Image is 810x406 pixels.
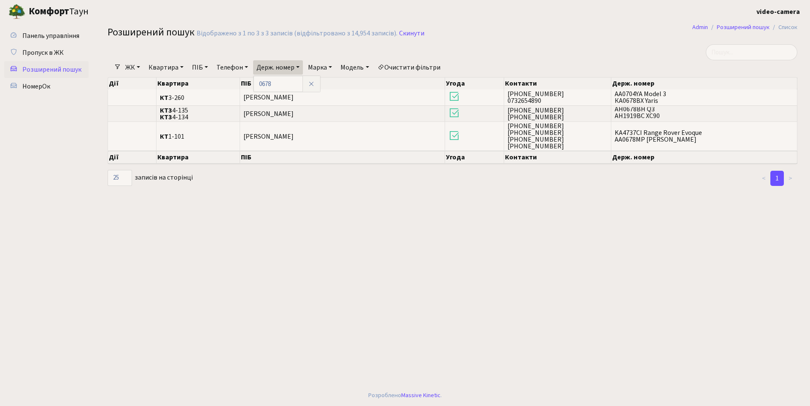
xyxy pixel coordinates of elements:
span: [PERSON_NAME] [243,93,294,102]
span: [PHONE_NUMBER] [PHONE_NUMBER] [PHONE_NUMBER] [PHONE_NUMBER] [508,123,607,150]
th: Контакти [504,151,611,164]
span: Пропуск в ЖК [22,48,64,57]
a: Очистити фільтри [374,60,444,75]
b: video-camera [756,7,800,16]
span: [PHONE_NUMBER] 0732654890 [508,91,607,104]
span: Розширений пошук [22,65,81,74]
a: Панель управління [4,27,89,44]
th: Угода [445,78,505,89]
a: ЖК [122,60,143,75]
li: Список [769,23,797,32]
select: записів на сторінці [108,170,132,186]
a: НомерОк [4,78,89,95]
span: Панель управління [22,31,79,40]
th: Дії [108,151,157,164]
span: AA0704YA Model 3 КА0678ВХ Yaris [615,91,794,104]
span: [PERSON_NAME] [243,109,294,118]
a: Держ. номер [253,60,303,75]
div: Відображено з 1 по 3 з 3 записів (відфільтровано з 14,954 записів). [197,30,397,38]
a: Марка [305,60,335,75]
span: AH0678BH Q3 AH1919BC XC90 [615,107,794,121]
a: Телефон [213,60,251,75]
span: 1-101 [160,133,237,140]
th: Угода [445,151,505,164]
a: Розширений пошук [4,61,89,78]
a: Admin [692,23,708,32]
nav: breadcrumb [680,19,810,36]
span: Таун [29,5,89,19]
th: Держ. номер [611,151,797,164]
b: Комфорт [29,5,69,18]
b: КТ [160,93,168,102]
th: ПІБ [240,151,445,164]
b: КТ3 [160,106,172,115]
span: [PHONE_NUMBER] [PHONE_NUMBER] [508,107,607,121]
a: Пропуск в ЖК [4,44,89,61]
a: Скинути [399,30,424,38]
span: 3-260 [160,94,237,101]
a: ПІБ [189,60,211,75]
th: Держ. номер [611,78,797,89]
span: НомерОк [22,82,50,91]
th: Дії [108,78,157,89]
b: КТ3 [160,113,172,122]
a: video-camera [756,7,800,17]
span: Розширений пошук [108,25,194,40]
label: записів на сторінці [108,170,193,186]
img: logo.png [8,3,25,20]
a: Розширений пошук [717,23,769,32]
th: Квартира [157,151,240,164]
button: Переключити навігацію [105,5,127,19]
a: 1 [770,171,784,186]
th: Контакти [504,78,611,89]
a: Модель [337,60,372,75]
div: Розроблено . [368,391,442,400]
span: [PERSON_NAME] [243,132,294,141]
input: Пошук... [706,44,797,60]
a: Massive Kinetic [401,391,440,400]
th: ПІБ [240,78,445,89]
b: КТ [160,132,168,141]
span: KA4737CI Range Rover Evoque АА0678МР [PERSON_NAME] [615,129,794,143]
span: 4-135 4-134 [160,107,237,121]
th: Квартира [157,78,240,89]
a: Квартира [145,60,187,75]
